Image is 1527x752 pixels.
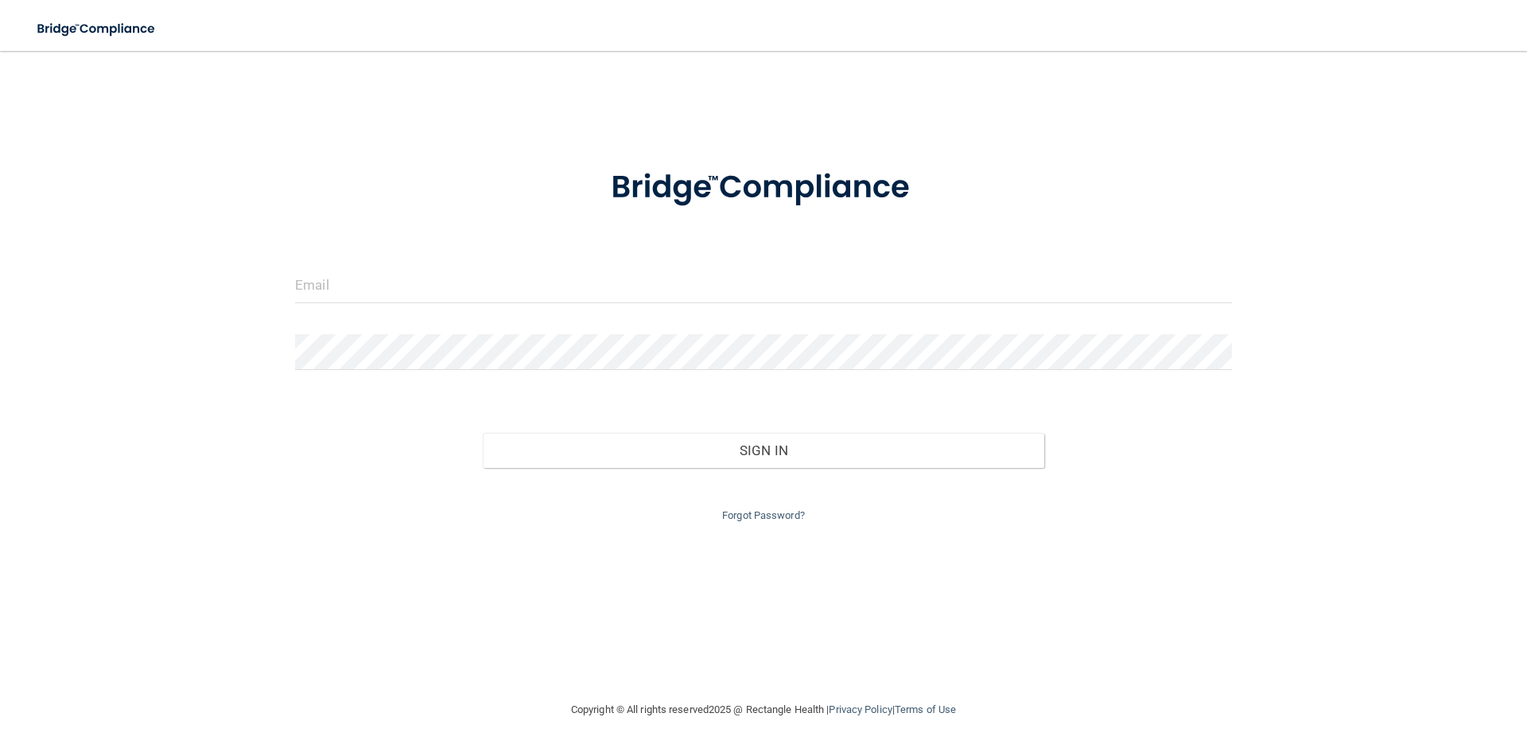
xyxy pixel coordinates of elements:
[829,703,892,715] a: Privacy Policy
[578,146,949,229] img: bridge_compliance_login_screen.278c3ca4.svg
[895,703,956,715] a: Terms of Use
[483,433,1045,468] button: Sign In
[473,684,1054,735] div: Copyright © All rights reserved 2025 @ Rectangle Health | |
[722,509,805,521] a: Forgot Password?
[295,267,1232,303] input: Email
[24,13,170,45] img: bridge_compliance_login_screen.278c3ca4.svg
